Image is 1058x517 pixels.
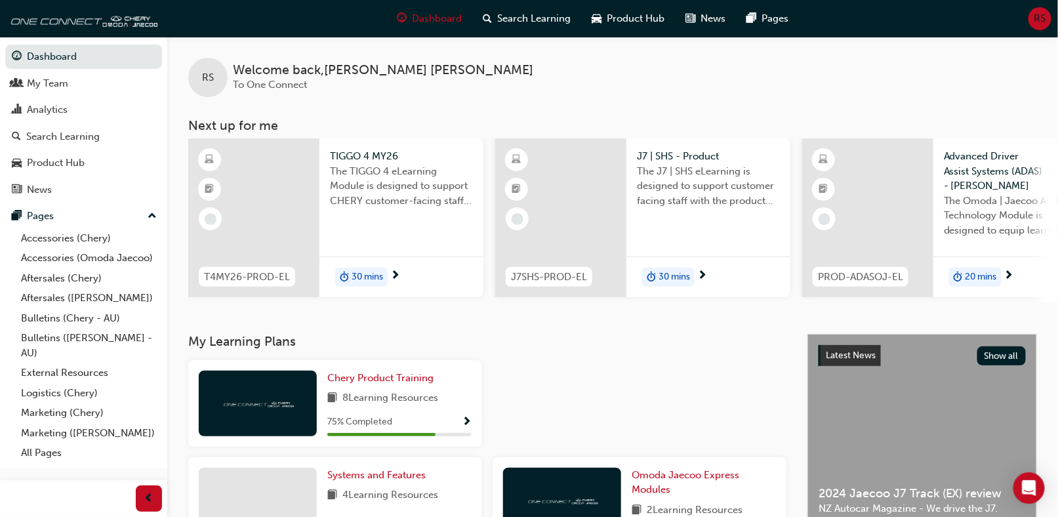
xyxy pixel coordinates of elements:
[632,468,776,497] a: Omoda Jaecoo Express Modules
[647,269,656,286] span: duration-icon
[512,152,521,169] span: learningResourceType_ELEARNING-icon
[819,345,1026,366] a: Latest NewsShow all
[632,469,739,496] span: Omoda Jaecoo Express Modules
[12,184,22,196] span: news-icon
[462,417,472,428] span: Show Progress
[327,415,392,430] span: 75 % Completed
[16,328,162,363] a: Bulletins ([PERSON_NAME] - AU)
[686,10,696,27] span: news-icon
[167,118,1058,133] h3: Next up for me
[188,138,483,297] a: T4MY26-PROD-ELTIGGO 4 MY26The TIGGO 4 eLearning Module is designed to support CHERY customer-faci...
[12,211,22,222] span: pages-icon
[512,213,523,225] span: learningRecordVerb_NONE-icon
[12,131,21,143] span: search-icon
[222,397,294,409] img: oneconnect
[592,10,602,27] span: car-icon
[819,152,828,169] span: learningResourceType_ELEARNING-icon
[659,270,690,285] span: 30 mins
[1034,11,1046,26] span: RS
[204,270,290,285] span: T4MY26-PROD-EL
[819,501,1026,516] span: NZ Autocar Magazine - We drive the J7.
[676,5,737,32] a: news-iconNews
[637,164,780,209] span: The J7 | SHS eLearning is designed to support customer facing staff with the product and sales in...
[966,270,997,285] span: 20 mins
[387,5,473,32] a: guage-iconDashboard
[819,213,830,225] span: learningRecordVerb_NONE-icon
[397,10,407,27] span: guage-icon
[327,371,439,386] a: Chery Product Training
[16,288,162,308] a: Aftersales ([PERSON_NAME])
[27,209,54,224] div: Pages
[5,204,162,228] button: Pages
[818,270,903,285] span: PROD-ADASOJ-EL
[582,5,676,32] a: car-iconProduct Hub
[607,11,665,26] span: Product Hub
[7,5,157,31] img: oneconnect
[27,155,85,171] div: Product Hub
[1013,472,1045,504] div: Open Intercom Messenger
[5,178,162,202] a: News
[352,270,383,285] span: 30 mins
[977,346,1027,365] button: Show all
[390,270,400,282] span: next-icon
[27,182,52,197] div: News
[16,228,162,249] a: Accessories (Chery)
[16,268,162,289] a: Aftersales (Chery)
[462,414,472,430] button: Show Progress
[5,45,162,69] a: Dashboard
[12,157,22,169] span: car-icon
[511,270,587,285] span: J7SHS-PROD-EL
[16,443,162,463] a: All Pages
[5,72,162,96] a: My Team
[526,494,598,507] img: oneconnect
[205,213,216,225] span: learningRecordVerb_NONE-icon
[188,334,786,349] h3: My Learning Plans
[12,104,22,116] span: chart-icon
[5,98,162,122] a: Analytics
[148,208,157,225] span: up-icon
[342,487,438,504] span: 4 Learning Resources
[327,372,434,384] span: Chery Product Training
[762,11,789,26] span: Pages
[327,469,426,481] span: Systems and Features
[5,151,162,175] a: Product Hub
[233,63,533,78] span: Welcome back , [PERSON_NAME] [PERSON_NAME]
[5,125,162,149] a: Search Learning
[26,129,100,144] div: Search Learning
[12,78,22,90] span: people-icon
[205,181,214,198] span: booktick-icon
[27,102,68,117] div: Analytics
[1004,270,1014,282] span: next-icon
[5,42,162,204] button: DashboardMy TeamAnalyticsSearch LearningProduct HubNews
[413,11,462,26] span: Dashboard
[330,149,473,164] span: TIGGO 4 MY26
[202,70,214,85] span: RS
[512,181,521,198] span: booktick-icon
[498,11,571,26] span: Search Learning
[819,486,1026,501] span: 2024 Jaecoo J7 Track (EX) review
[327,468,431,483] a: Systems and Features
[342,390,438,407] span: 8 Learning Resources
[473,5,582,32] a: search-iconSearch Learning
[144,491,154,507] span: prev-icon
[27,76,68,91] div: My Team
[697,270,707,282] span: next-icon
[16,363,162,383] a: External Resources
[637,149,780,164] span: J7 | SHS - Product
[327,487,337,504] span: book-icon
[327,390,337,407] span: book-icon
[16,423,162,444] a: Marketing ([PERSON_NAME])
[330,164,473,209] span: The TIGGO 4 eLearning Module is designed to support CHERY customer-facing staff with the product ...
[16,383,162,403] a: Logistics (Chery)
[495,138,790,297] a: J7SHS-PROD-ELJ7 | SHS - ProductThe J7 | SHS eLearning is designed to support customer facing staf...
[16,308,162,329] a: Bulletins (Chery - AU)
[340,269,349,286] span: duration-icon
[701,11,726,26] span: News
[16,403,162,423] a: Marketing (Chery)
[205,152,214,169] span: learningResourceType_ELEARNING-icon
[826,350,876,361] span: Latest News
[12,51,22,63] span: guage-icon
[819,181,828,198] span: booktick-icon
